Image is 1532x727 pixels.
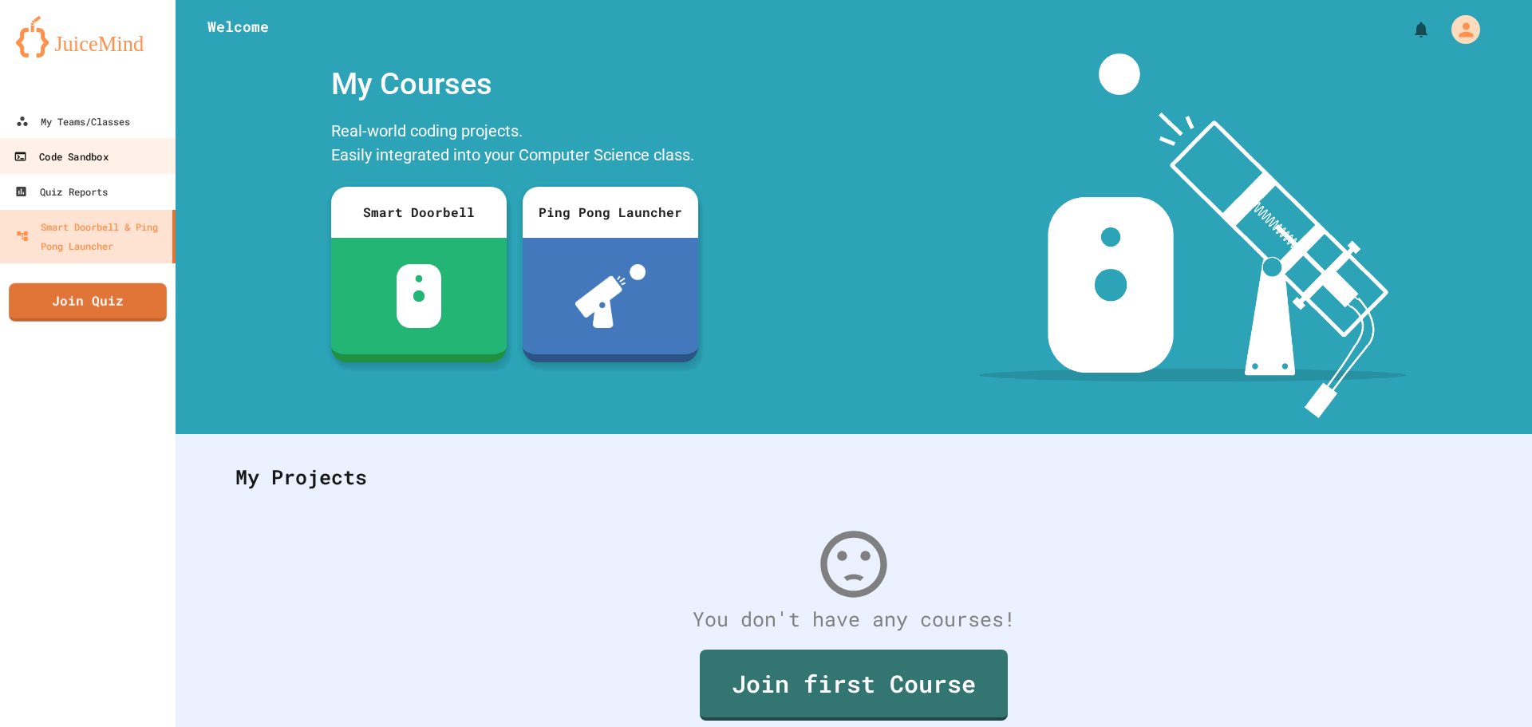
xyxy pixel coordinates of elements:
div: My Teams/Classes [16,112,130,131]
div: Smart Doorbell & Ping Pong Launcher [16,217,166,255]
div: Quiz Reports [14,182,108,201]
div: My Notifications [1382,16,1435,43]
a: Join Quiz [9,283,167,322]
img: ppl-with-ball.png [575,264,646,328]
div: My Projects [219,446,1488,508]
div: My Courses [323,53,706,115]
img: banner-image-my-projects.png [979,53,1407,418]
div: Real-world coding projects. Easily integrated into your Computer Science class. [323,115,706,175]
div: Code Sandbox [14,147,108,167]
div: My Account [1435,11,1484,48]
img: sdb-white.svg [397,264,442,328]
div: You don't have any courses! [219,604,1488,634]
div: Smart Doorbell [331,187,507,238]
a: Join first Course [700,650,1008,721]
img: logo-orange.svg [16,16,160,57]
div: Ping Pong Launcher [523,187,698,238]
